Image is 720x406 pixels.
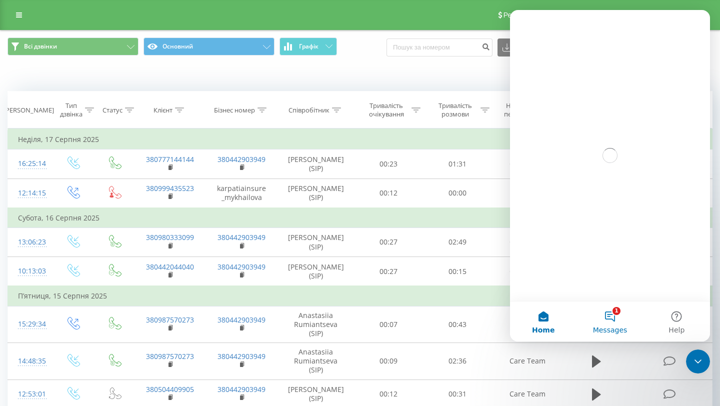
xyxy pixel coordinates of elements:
td: 00:07 [354,306,423,343]
div: 14:48:35 [18,351,42,371]
button: Всі дзвінки [7,37,138,55]
td: 00:43 [423,306,492,343]
td: Care Team [492,149,563,178]
td: Anastasiia Rumiantseva (SIP) [277,343,354,380]
button: Графік [279,37,337,55]
div: 13:06:23 [18,232,42,252]
div: 10:13:03 [18,261,42,281]
div: 12:53:01 [18,384,42,404]
a: 380442903949 [217,154,265,164]
a: 380442903949 [217,262,265,271]
a: 380442903949 [217,315,265,324]
a: 380442903949 [217,232,265,242]
div: [PERSON_NAME] [3,106,54,114]
td: 00:09 [354,343,423,380]
a: 380987570273 [146,351,194,361]
td: 00:27 [354,257,423,286]
button: Експорт [497,38,551,56]
span: Всі дзвінки [24,42,57,50]
td: [PERSON_NAME] (SIP) [277,227,354,256]
a: 380999435523 [146,183,194,193]
td: 00:12 [354,178,423,208]
a: 380980333099 [146,232,194,242]
div: 15:29:34 [18,314,42,334]
div: Бізнес номер [214,106,255,114]
div: Клієнт [153,106,172,114]
td: Care Team [492,343,563,380]
td: Care Team [492,227,563,256]
button: Основний [143,37,274,55]
td: [PERSON_NAME] (SIP) [277,178,354,208]
td: 02:36 [423,343,492,380]
a: 380442903949 [217,351,265,361]
td: 00:15 [423,257,492,286]
td: 00:00 [423,178,492,208]
a: 380777144144 [146,154,194,164]
div: Тривалість очікування [363,101,409,118]
a: 380442903949 [217,384,265,394]
iframe: Intercom live chat [510,10,710,341]
td: 01:31 [423,149,492,178]
div: Тип дзвінка [60,101,82,118]
td: [PERSON_NAME] (SIP) [277,257,354,286]
span: Реферальна програма [503,11,577,19]
input: Пошук за номером [386,38,492,56]
td: 00:23 [354,149,423,178]
td: 00:27 [354,227,423,256]
div: Назва схеми переадресації [501,101,549,118]
iframe: Intercom live chat [686,349,710,373]
td: 02:49 [423,227,492,256]
div: 12:14:15 [18,183,42,203]
td: [PERSON_NAME] (SIP) [277,149,354,178]
span: Графік [299,43,318,50]
td: Care Team [492,257,563,286]
div: Тривалість розмови [432,101,478,118]
a: 380987570273 [146,315,194,324]
a: 380504409905 [146,384,194,394]
div: 16:25:14 [18,154,42,173]
div: Співробітник [288,106,329,114]
a: 380442044040 [146,262,194,271]
td: П’ятниця, 15 Серпня 2025 [8,286,712,306]
td: Субота, 16 Серпня 2025 [8,208,712,228]
div: Статус [102,106,122,114]
td: Anastasiia Rumiantseva (SIP) [277,306,354,343]
td: karpatiainsure_mykhailova [206,178,277,208]
td: Неділя, 17 Серпня 2025 [8,129,712,149]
